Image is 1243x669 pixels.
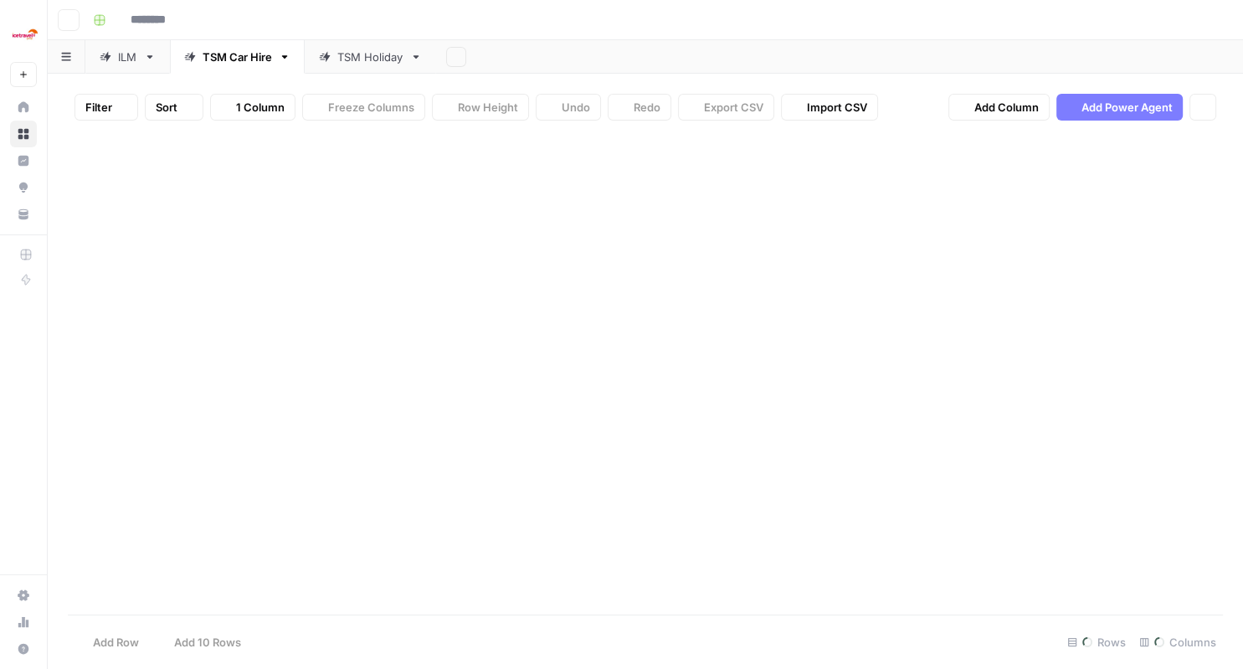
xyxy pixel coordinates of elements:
[145,94,203,121] button: Sort
[118,49,137,65] div: ILM
[93,634,139,651] span: Add Row
[458,99,518,116] span: Row Height
[149,629,251,656] button: Add 10 Rows
[85,99,112,116] span: Filter
[337,49,403,65] div: TSM Holiday
[10,174,37,201] a: Opportunities
[10,636,37,662] button: Help + Support
[678,94,774,121] button: Export CSV
[302,94,425,121] button: Freeze Columns
[10,609,37,636] a: Usage
[948,94,1050,121] button: Add Column
[536,94,601,121] button: Undo
[10,13,37,55] button: Workspace: Ice Travel Group
[210,94,295,121] button: 1 Column
[974,99,1039,116] span: Add Column
[10,121,37,147] a: Browse
[10,19,40,49] img: Ice Travel Group Logo
[305,40,436,74] a: TSM Holiday
[68,629,149,656] button: Add Row
[170,40,305,74] a: TSM Car Hire
[74,94,138,121] button: Filter
[634,99,660,116] span: Redo
[432,94,529,121] button: Row Height
[10,147,37,174] a: Insights
[174,634,241,651] span: Add 10 Rows
[10,582,37,609] a: Settings
[781,94,878,121] button: Import CSV
[10,94,37,121] a: Home
[704,99,763,116] span: Export CSV
[236,99,285,116] span: 1 Column
[156,99,177,116] span: Sort
[1133,629,1223,656] div: Columns
[1056,94,1183,121] button: Add Power Agent
[10,201,37,228] a: Your Data
[203,49,272,65] div: TSM Car Hire
[1061,629,1133,656] div: Rows
[1081,99,1173,116] span: Add Power Agent
[562,99,590,116] span: Undo
[608,94,671,121] button: Redo
[807,99,867,116] span: Import CSV
[328,99,414,116] span: Freeze Columns
[85,40,170,74] a: ILM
